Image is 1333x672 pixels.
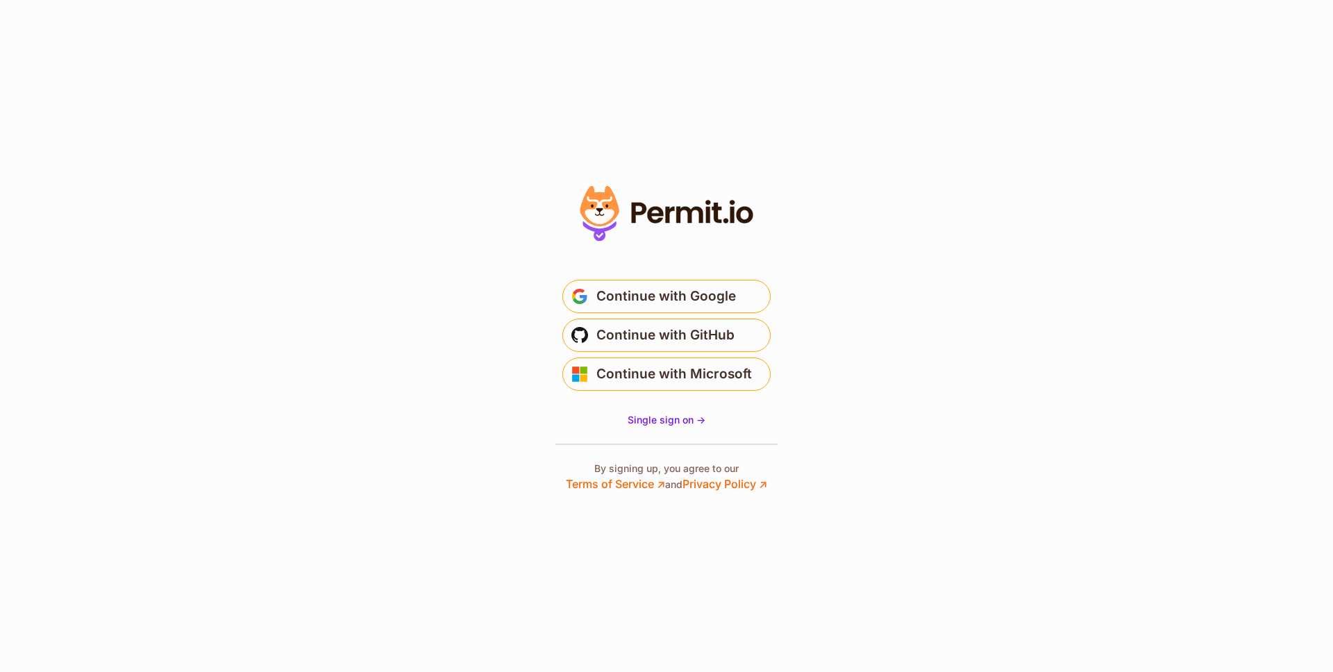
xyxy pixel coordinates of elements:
span: Continue with Microsoft [596,363,752,385]
a: Terms of Service ↗ [566,477,665,491]
span: Continue with GitHub [596,324,735,346]
p: By signing up, you agree to our and [566,462,767,492]
span: Continue with Google [596,285,736,308]
a: Privacy Policy ↗ [682,477,767,491]
button: Continue with Microsoft [562,358,771,391]
button: Continue with Google [562,280,771,313]
span: Single sign on -> [628,414,705,426]
a: Single sign on -> [628,413,705,427]
button: Continue with GitHub [562,319,771,352]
